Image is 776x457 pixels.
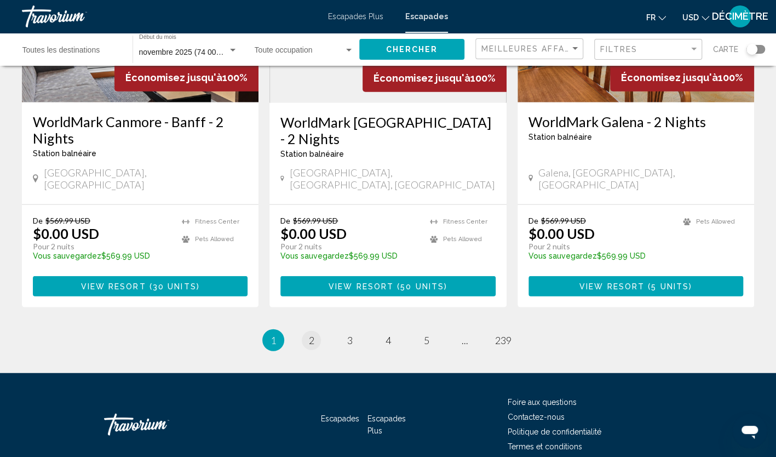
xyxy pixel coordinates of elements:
p: $569.99 USD [280,252,418,260]
p: Pour 2 nuits [33,242,171,252]
a: Travorium [104,408,214,441]
a: Foire aux questions [508,398,577,407]
button: Filtre [594,38,702,61]
span: [GEOGRAPHIC_DATA], [GEOGRAPHIC_DATA], [GEOGRAPHIC_DATA] [290,167,496,191]
span: 239 [495,334,511,346]
a: Escapades [321,414,359,423]
p: Pour 2 nuits [280,242,418,252]
font: $0.00 USD [280,225,347,242]
mat-select: Trier par [481,44,580,54]
font: $0.00 USD [528,225,595,242]
span: Fr [646,13,656,22]
span: Économisez jusqu'à [621,72,718,83]
p: $569.99 USD [528,252,672,260]
a: WorldMark Galena - 2 Nights [528,113,743,130]
span: 50 units [400,282,444,291]
span: Filtres [600,45,637,54]
ul: Pagination [22,329,754,351]
a: Termes et conditions [508,442,582,451]
span: 4 [386,334,391,346]
font: $0.00 USD [33,225,99,242]
span: Carte [713,42,738,57]
button: View Resort(50 units) [280,276,495,296]
span: Vous sauvegardez [528,252,597,260]
span: Pets Allowed [443,236,482,243]
span: View Resort [579,282,645,291]
span: Meilleures affaires [481,44,585,53]
span: 5 [424,334,429,346]
span: $569.99 USD [541,216,586,225]
span: Galena, [GEOGRAPHIC_DATA], [GEOGRAPHIC_DATA] [538,167,743,191]
span: 1 [271,334,276,346]
span: Station balnéaire [33,149,96,158]
span: 30 units [153,282,197,291]
span: USD [682,13,699,22]
span: Vous sauvegardez [33,252,101,260]
span: Fitness Center [443,218,487,225]
span: 5 units [651,282,689,291]
span: ( ) [146,282,200,291]
span: 3 [347,334,353,346]
span: Pets Allowed [195,236,234,243]
button: View Resort(30 units) [33,276,248,296]
span: View Resort [329,282,394,291]
div: 100% [363,64,507,92]
span: De [280,216,290,225]
span: De [33,216,43,225]
button: Changer de devise [682,9,709,25]
span: ( ) [645,282,692,291]
div: 100% [114,64,258,92]
p: $569.99 USD [33,252,171,260]
button: Changer la langue [646,9,666,25]
span: Économisez jusqu'à [125,72,222,83]
button: Chercher [359,39,464,59]
span: Chercher [386,45,438,54]
span: ( ) [394,282,447,291]
a: WorldMark [GEOGRAPHIC_DATA] - 2 Nights [280,114,495,147]
span: De [528,216,538,225]
span: Station balnéaire [528,133,592,141]
p: Pour 2 nuits [528,242,672,252]
span: View Resort [81,282,146,291]
span: $569.99 USD [45,216,90,225]
iframe: Bouton de lancement de la fenêtre de messagerie [732,413,767,448]
button: Menu utilisateur [726,5,754,28]
a: WorldMark Canmore - Banff - 2 Nights [33,113,248,146]
a: Escapades [405,12,448,21]
span: 2 [309,334,314,346]
a: Contactez-nous [508,413,565,421]
a: Travorium [22,5,317,27]
span: Station balnéaire [280,150,344,158]
button: View Resort(5 units) [528,276,743,296]
span: DÉCIMÈTRE [712,11,768,22]
span: $569.99 USD [293,216,338,225]
span: Économisez jusqu'à [373,72,470,84]
span: ... [462,334,468,346]
span: Vous sauvegardez [280,252,349,260]
span: Fitness Center [195,218,239,225]
div: 100% [610,64,754,92]
span: novembre 2025 (74 006 unités disponibles) [139,48,286,56]
a: Escapades Plus [328,12,383,21]
a: Escapades Plus [367,414,406,435]
a: Politique de confidentialité [508,427,601,436]
span: [GEOGRAPHIC_DATA], [GEOGRAPHIC_DATA] [44,167,248,191]
span: Pets Allowed [696,218,735,225]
